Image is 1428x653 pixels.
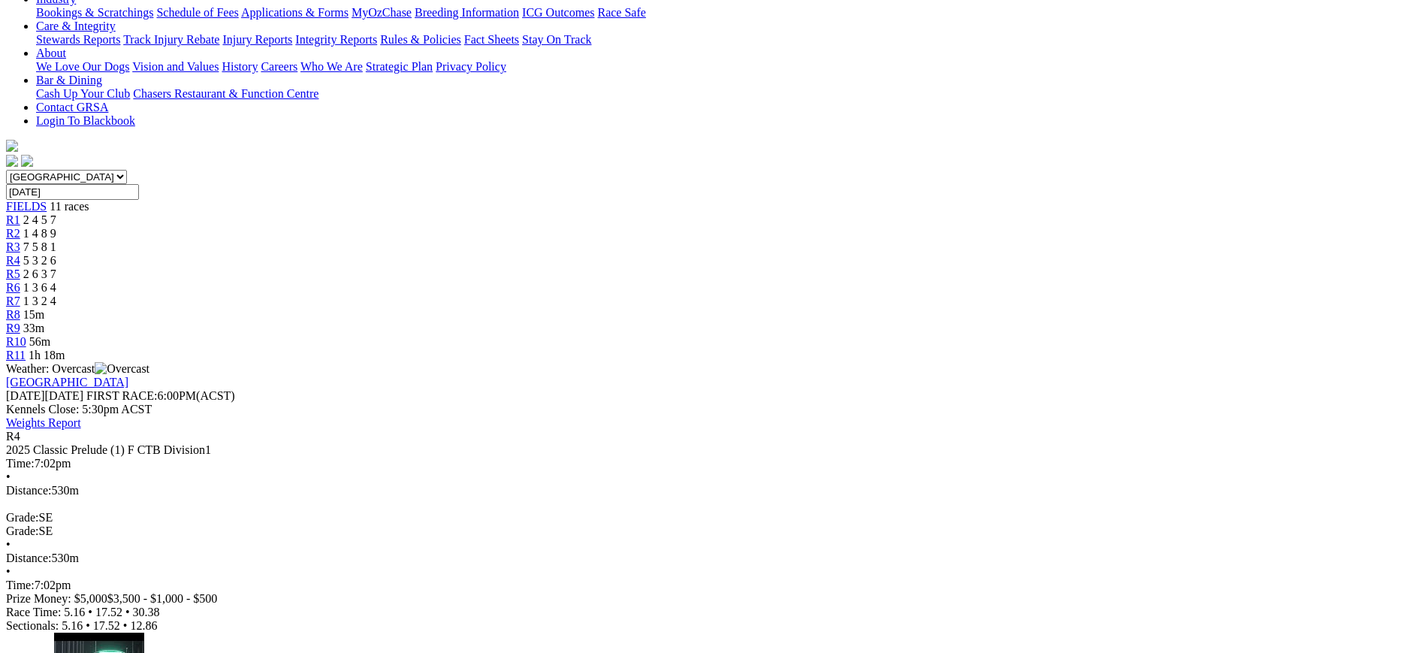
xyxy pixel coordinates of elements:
[86,389,157,402] span: FIRST RACE:
[295,33,377,46] a: Integrity Reports
[64,606,85,618] span: 5.16
[133,606,160,618] span: 30.38
[436,60,506,73] a: Privacy Policy
[6,416,81,429] a: Weights Report
[352,6,412,19] a: MyOzChase
[6,538,11,551] span: •
[36,20,116,32] a: Care & Integrity
[6,155,18,167] img: facebook.svg
[50,200,89,213] span: 11 races
[6,592,1422,606] div: Prize Money: $5,000
[380,33,461,46] a: Rules & Policies
[6,443,1422,457] div: 2025 Classic Prelude (1) F CTB Division1
[6,362,149,375] span: Weather: Overcast
[123,619,128,632] span: •
[36,60,1422,74] div: About
[6,579,35,591] span: Time:
[156,6,238,19] a: Schedule of Fees
[133,87,319,100] a: Chasers Restaurant & Function Centre
[6,552,51,564] span: Distance:
[522,6,594,19] a: ICG Outcomes
[36,101,108,113] a: Contact GRSA
[36,6,153,19] a: Bookings & Scratchings
[6,525,1422,538] div: SE
[6,268,20,280] a: R5
[6,389,45,402] span: [DATE]
[6,200,47,213] span: FIELDS
[6,240,20,253] a: R3
[464,33,519,46] a: Fact Sheets
[6,281,20,294] a: R6
[6,619,59,632] span: Sectionals:
[6,403,1422,416] div: Kennels Close: 5:30pm ACST
[6,565,11,578] span: •
[6,579,1422,592] div: 7:02pm
[6,349,26,361] span: R11
[6,525,39,537] span: Grade:
[93,619,120,632] span: 17.52
[6,227,20,240] a: R2
[23,240,56,253] span: 7 5 8 1
[123,33,219,46] a: Track Injury Rebate
[23,268,56,280] span: 2 6 3 7
[300,60,363,73] a: Who We Are
[6,376,128,388] a: [GEOGRAPHIC_DATA]
[125,606,130,618] span: •
[6,430,20,443] span: R4
[88,606,92,618] span: •
[6,457,1422,470] div: 7:02pm
[261,60,297,73] a: Careers
[6,335,26,348] a: R10
[6,389,83,402] span: [DATE]
[6,511,39,524] span: Grade:
[6,552,1422,565] div: 530m
[36,87,130,100] a: Cash Up Your Club
[6,254,20,267] a: R4
[23,322,44,334] span: 33m
[597,6,645,19] a: Race Safe
[130,619,157,632] span: 12.86
[23,227,56,240] span: 1 4 8 9
[415,6,519,19] a: Breeding Information
[86,389,235,402] span: 6:00PM(ACST)
[23,213,56,226] span: 2 4 5 7
[6,606,61,618] span: Race Time:
[86,619,90,632] span: •
[6,213,20,226] a: R1
[6,484,51,497] span: Distance:
[6,184,139,200] input: Select date
[23,281,56,294] span: 1 3 6 4
[36,60,129,73] a: We Love Our Dogs
[23,308,44,321] span: 15m
[36,114,135,127] a: Login To Blackbook
[36,47,66,59] a: About
[36,74,102,86] a: Bar & Dining
[107,592,218,605] span: $3,500 - $1,000 - $500
[21,155,33,167] img: twitter.svg
[36,33,120,46] a: Stewards Reports
[222,60,258,73] a: History
[366,60,433,73] a: Strategic Plan
[6,470,11,483] span: •
[95,606,122,618] span: 17.52
[29,349,65,361] span: 1h 18m
[132,60,219,73] a: Vision and Values
[6,140,18,152] img: logo-grsa-white.png
[6,457,35,470] span: Time:
[6,484,1422,497] div: 530m
[29,335,50,348] span: 56m
[6,308,20,321] span: R8
[6,322,20,334] a: R9
[6,295,20,307] a: R7
[95,362,149,376] img: Overcast
[522,33,591,46] a: Stay On Track
[36,87,1422,101] div: Bar & Dining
